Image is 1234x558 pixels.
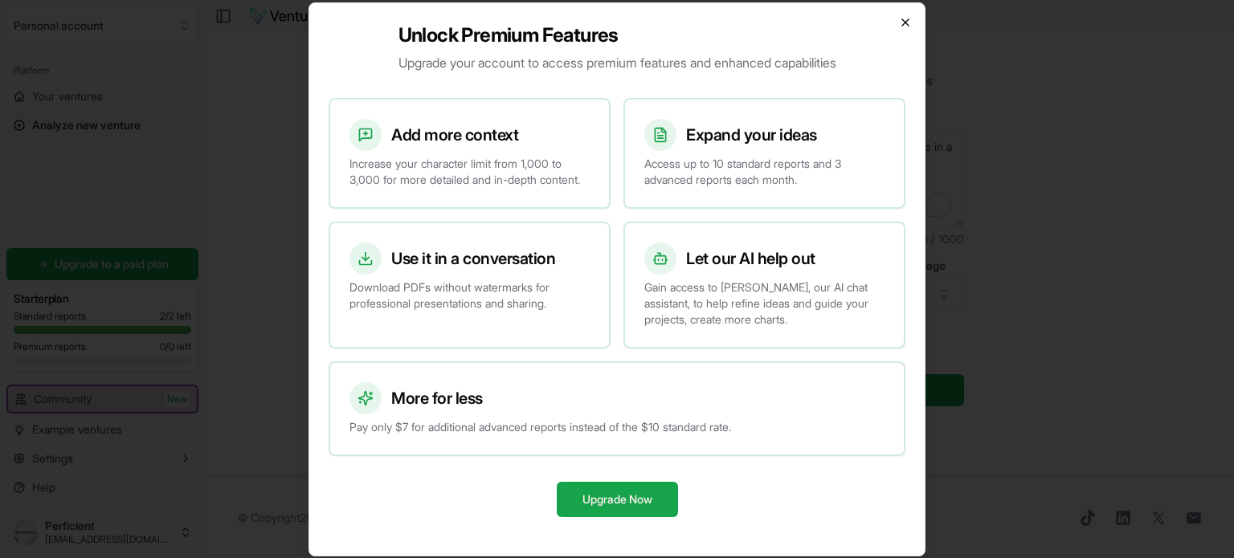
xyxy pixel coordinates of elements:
[644,156,885,188] p: Access up to 10 standard reports and 3 advanced reports each month.
[398,22,836,48] h2: Unlock Premium Features
[391,247,555,270] h3: Use it in a conversation
[349,279,590,312] p: Download PDFs without watermarks for professional presentations and sharing.
[349,156,590,188] p: Increase your character limit from 1,000 to 3,000 for more detailed and in-depth content.
[686,124,817,146] h3: Expand your ideas
[557,482,678,517] button: Upgrade Now
[686,247,815,270] h3: Let our AI help out
[391,124,518,146] h3: Add more context
[349,419,885,435] p: Pay only $7 for additional advanced reports instead of the $10 standard rate.
[391,387,483,409] h3: More for less
[644,279,885,328] p: Gain access to [PERSON_NAME], our AI chat assistant, to help refine ideas and guide your projects...
[398,53,836,72] p: Upgrade your account to access premium features and enhanced capabilities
